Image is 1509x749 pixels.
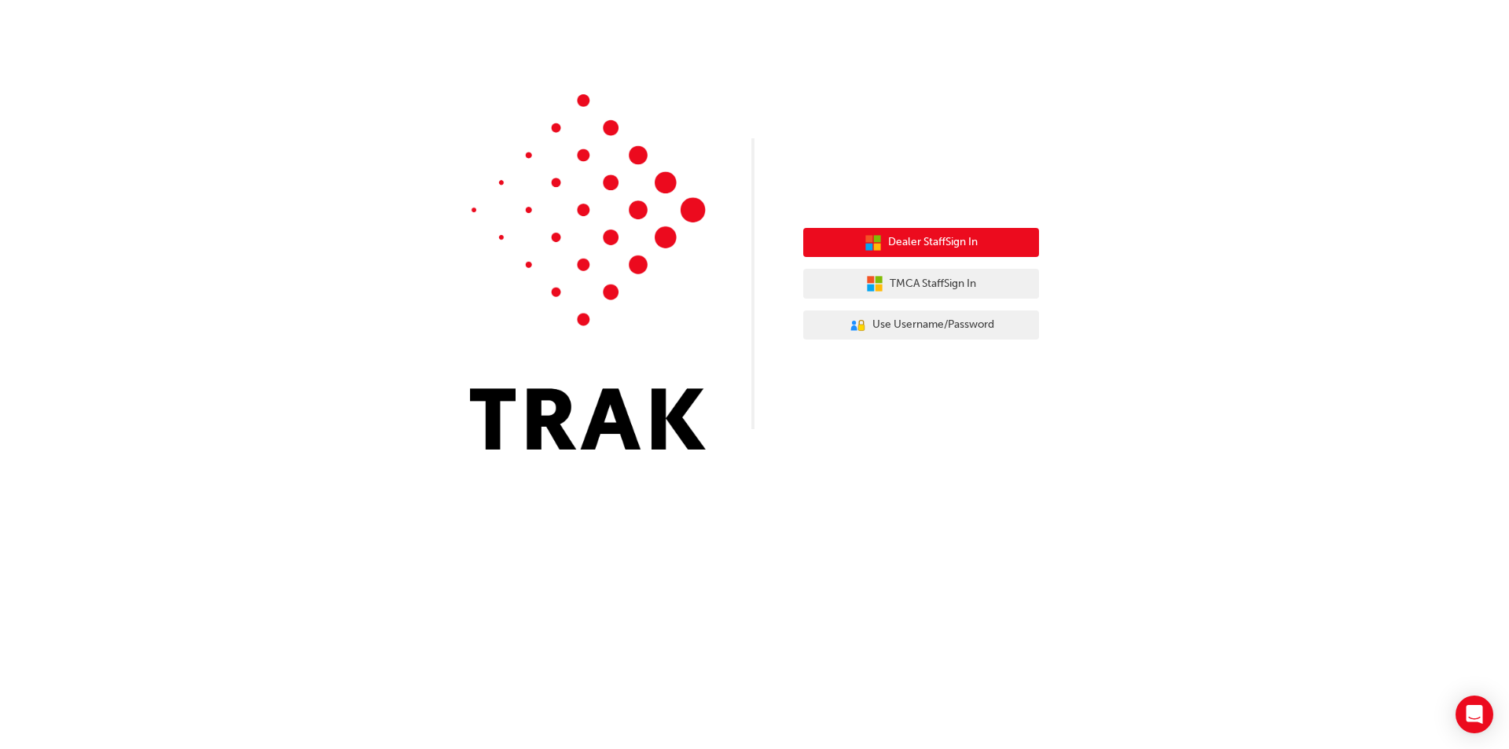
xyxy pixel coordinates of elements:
[890,275,976,293] span: TMCA Staff Sign In
[803,228,1039,258] button: Dealer StaffSign In
[470,94,706,450] img: Trak
[888,233,978,252] span: Dealer Staff Sign In
[803,269,1039,299] button: TMCA StaffSign In
[803,310,1039,340] button: Use Username/Password
[1456,696,1493,733] div: Open Intercom Messenger
[872,316,994,334] span: Use Username/Password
